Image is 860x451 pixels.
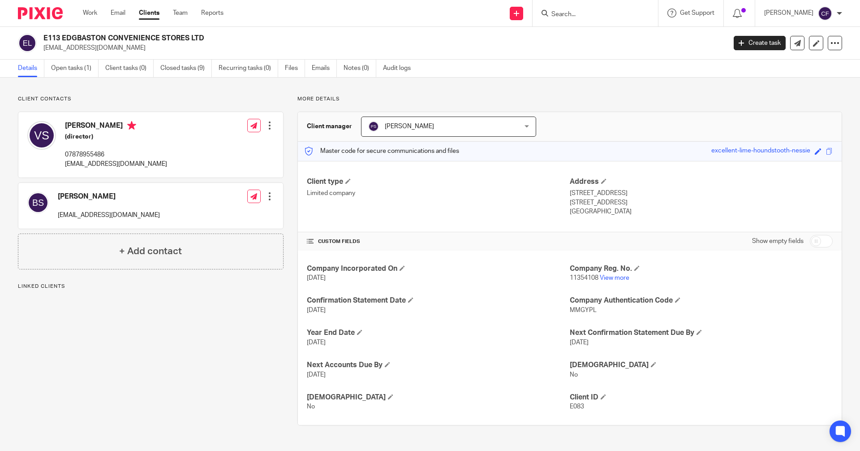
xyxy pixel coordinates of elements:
a: View more [600,275,629,281]
a: Work [83,9,97,17]
h4: Company Incorporated On [307,264,570,273]
img: svg%3E [18,34,37,52]
h4: Client ID [570,393,833,402]
h4: [DEMOGRAPHIC_DATA] [570,360,833,370]
h4: [DEMOGRAPHIC_DATA] [307,393,570,402]
h4: [PERSON_NAME] [65,121,167,132]
h5: (director) [65,132,167,141]
h4: CUSTOM FIELDS [307,238,570,245]
p: [STREET_ADDRESS] [570,189,833,198]
img: svg%3E [27,121,56,150]
a: Audit logs [383,60,417,77]
p: 07878955486 [65,150,167,159]
p: [GEOGRAPHIC_DATA] [570,207,833,216]
a: Emails [312,60,337,77]
a: Clients [139,9,159,17]
p: Limited company [307,189,570,198]
p: [EMAIL_ADDRESS][DOMAIN_NAME] [58,211,160,220]
span: [DATE] [307,307,326,313]
h4: Client type [307,177,570,186]
h4: Year End Date [307,328,570,338]
h3: Client manager [307,122,352,131]
p: Linked clients [18,283,284,290]
p: [STREET_ADDRESS] [570,198,833,207]
div: excellent-lime-houndstooth-nessie [711,146,810,156]
img: svg%3E [27,192,49,213]
a: Files [285,60,305,77]
h4: [PERSON_NAME] [58,192,160,201]
p: Client contacts [18,95,284,103]
a: Notes (0) [344,60,376,77]
span: MMGYPL [570,307,597,313]
a: Email [111,9,125,17]
span: 11354108 [570,275,598,281]
h4: Next Confirmation Statement Due By [570,328,833,338]
h4: Confirmation Statement Date [307,296,570,305]
h4: Next Accounts Due By [307,360,570,370]
span: [DATE] [570,339,589,346]
h4: Company Authentication Code [570,296,833,305]
h4: Company Reg. No. [570,264,833,273]
span: E083 [570,403,584,410]
p: More details [297,95,842,103]
input: Search [550,11,631,19]
h4: Address [570,177,833,186]
a: Details [18,60,44,77]
img: Pixie [18,7,63,19]
label: Show empty fields [752,237,804,246]
span: [DATE] [307,372,326,378]
h2: E113 EDGBASTON CONVENIENCE STORES LTD [43,34,585,43]
h4: + Add contact [119,244,182,258]
a: Reports [201,9,224,17]
i: Primary [127,121,136,130]
a: Open tasks (1) [51,60,99,77]
a: Create task [734,36,786,50]
a: Client tasks (0) [105,60,154,77]
p: [PERSON_NAME] [764,9,813,17]
img: svg%3E [818,6,832,21]
a: Closed tasks (9) [160,60,212,77]
span: [PERSON_NAME] [385,123,434,130]
a: Team [173,9,188,17]
span: No [570,372,578,378]
span: Get Support [680,10,714,16]
span: No [307,403,315,410]
p: [EMAIL_ADDRESS][DOMAIN_NAME] [43,43,720,52]
p: [EMAIL_ADDRESS][DOMAIN_NAME] [65,160,167,169]
p: Master code for secure communications and files [305,147,459,156]
span: [DATE] [307,339,326,346]
img: svg%3E [368,121,379,132]
span: [DATE] [307,275,326,281]
a: Recurring tasks (0) [219,60,278,77]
